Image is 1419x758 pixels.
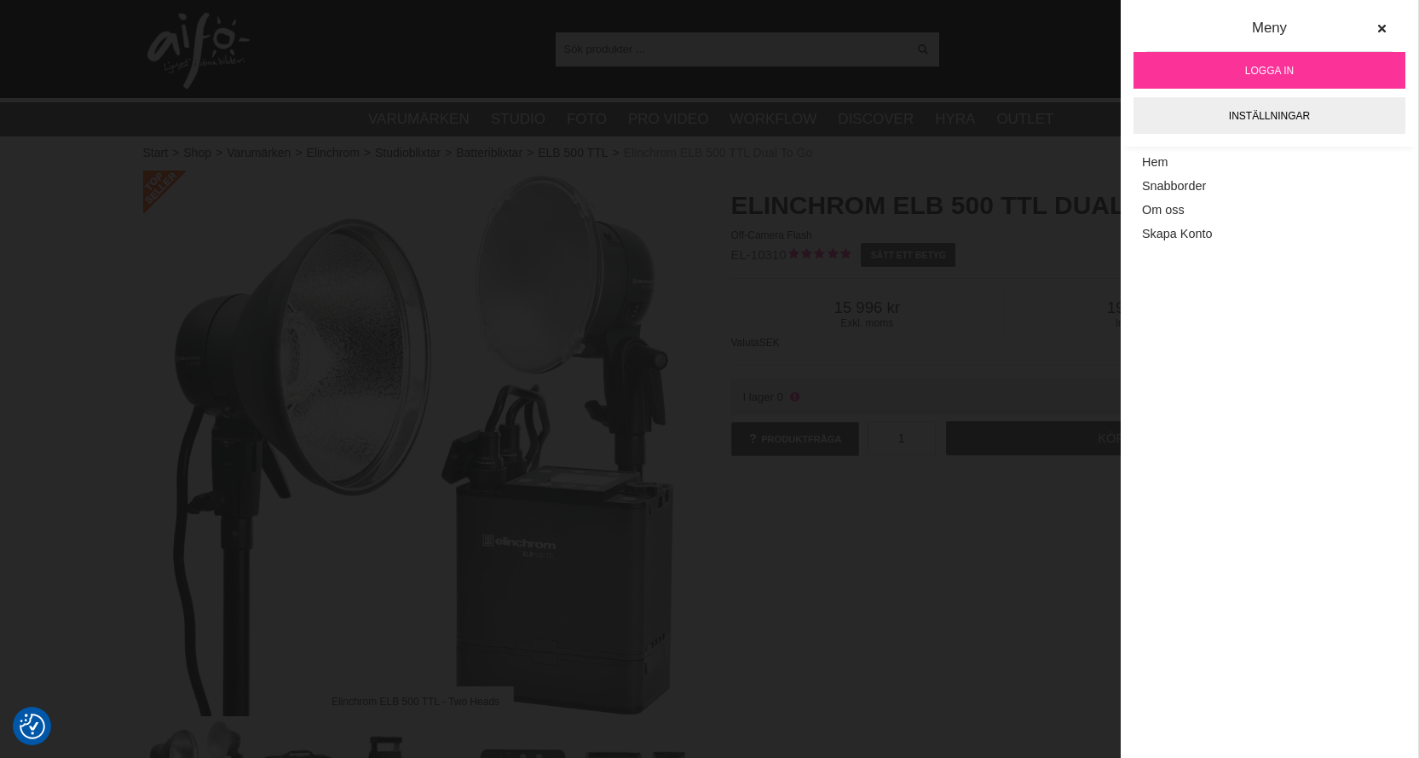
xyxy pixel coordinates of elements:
span: > [445,144,452,162]
span: > [172,144,179,162]
span: 0 [777,391,783,403]
span: Inkl. moms [1004,317,1277,329]
span: Elinchrom ELB 500 TTL Dual To Go [624,144,813,162]
img: logo.png [147,13,250,90]
div: Kundbetyg: 5.00 [787,246,851,264]
a: Hem [1142,151,1397,175]
a: Hyra [935,108,975,130]
span: > [527,144,534,162]
span: > [216,144,222,162]
a: Om oss [1142,199,1397,223]
a: Produktfråga [731,422,859,456]
a: Snabborder [1142,175,1397,199]
a: Inställningar [1133,97,1405,134]
a: Pro Video [628,108,708,130]
i: Ej i lager [787,391,801,403]
a: Skapa Konto [1142,223,1397,246]
a: Logga in [1133,52,1405,89]
span: Logga in [1245,63,1294,78]
h1: Elinchrom ELB 500 TTL Dual To Go [731,188,1277,223]
a: Elinchrom [307,144,360,162]
a: Outlet [996,108,1053,130]
span: EL-10310 [731,247,787,262]
a: Discover [838,108,914,130]
span: 19 995 [1004,298,1277,317]
img: Elinchrom ELB 500 TTL - Two Heads [143,171,689,716]
a: Foto [567,108,607,130]
a: Studioblixtar [375,144,441,162]
a: Varumärken [227,144,291,162]
a: Batteriblixtar [456,144,522,162]
button: Samtyckesinställningar [20,711,45,742]
a: Sätt ett betyg [861,243,955,267]
span: Exkl. moms [731,317,1004,329]
span: I lager [742,391,774,403]
span: > [612,144,619,162]
span: 15 996 [731,298,1004,317]
a: Varumärken [368,108,470,130]
a: Shop [183,144,211,162]
span: > [295,144,302,162]
a: Studio [491,108,545,130]
a: Köp [946,421,1277,455]
a: Start [143,144,169,162]
span: > [364,144,371,162]
div: Elinchrom ELB 500 TTL - Two Heads [317,686,514,716]
img: Revisit consent button [20,714,45,739]
span: Off-Camera Flash [731,229,812,241]
span: Valuta [731,337,759,349]
a: ELB 500 TTL [538,144,608,162]
span: SEK [759,337,780,349]
a: Workflow [730,108,816,130]
div: Meny [1146,17,1393,52]
input: Sök produkter ... [556,36,908,61]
